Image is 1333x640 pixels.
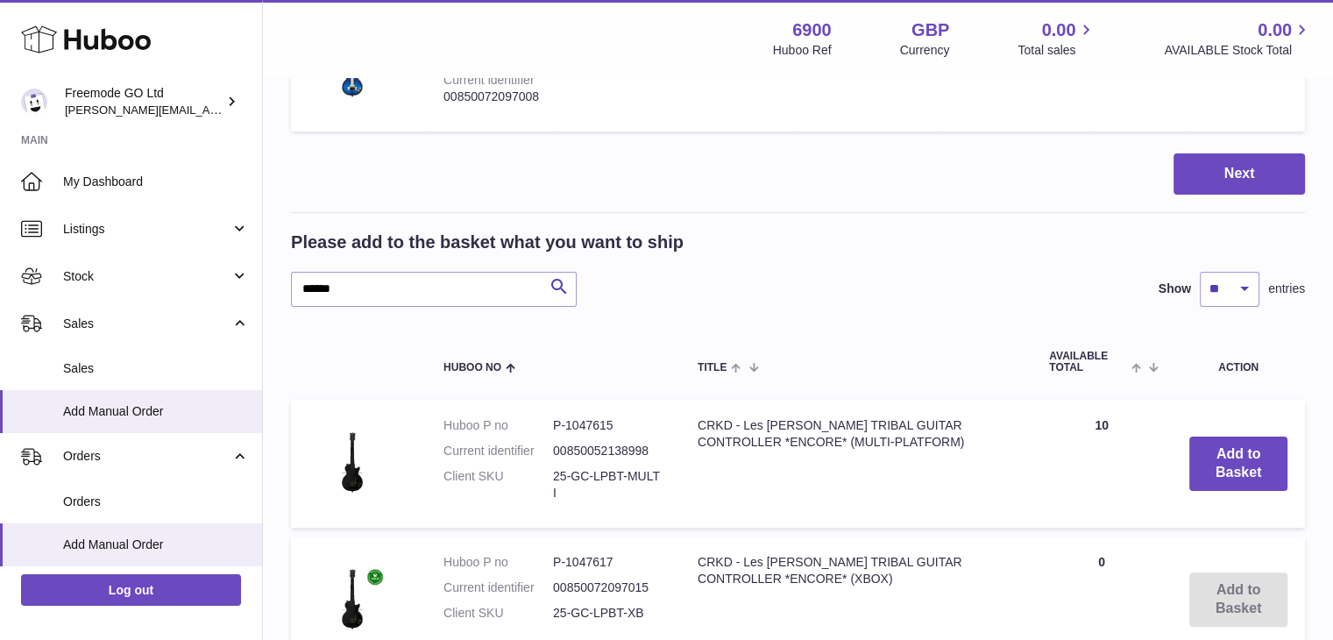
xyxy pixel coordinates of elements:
[291,231,684,254] h2: Please add to the basket what you want to ship
[443,362,501,373] span: Huboo no
[21,574,241,606] a: Log out
[1173,153,1305,195] button: Next
[1017,18,1095,59] a: 0.00 Total sales
[553,443,663,459] dd: 00850052138998
[911,18,949,42] strong: GBP
[63,174,249,190] span: My Dashboard
[698,362,727,373] span: Title
[63,494,249,510] span: Orders
[1164,18,1312,59] a: 0.00 AVAILABLE Stock Total
[900,42,950,59] div: Currency
[443,605,553,622] dt: Client SKU
[553,417,663,434] dd: P-1047615
[63,316,230,332] span: Sales
[443,554,553,571] dt: Huboo P no
[1268,281,1305,297] span: entries
[792,18,832,42] strong: 6900
[63,537,249,553] span: Add Manual Order
[680,400,1032,528] td: CRKD - Les [PERSON_NAME] TRIBAL GUITAR CONTROLLER *ENCORE* (MULTI-PLATFORM)
[443,73,535,87] div: Current identifier
[553,468,663,501] dd: 25-GC-LPBT-MULTI
[553,605,663,622] dd: 25-GC-LPBT-XB
[63,268,230,285] span: Stock
[773,42,832,59] div: Huboo Ref
[63,448,230,465] span: Orders
[553,554,663,571] dd: P-1047617
[1042,18,1076,42] span: 0.00
[1049,351,1127,373] span: AVAILABLE Total
[1258,18,1292,42] span: 0.00
[65,85,223,118] div: Freemode GO Ltd
[63,403,249,420] span: Add Manual Order
[63,221,230,238] span: Listings
[1172,333,1305,391] th: Action
[63,360,249,377] span: Sales
[1159,281,1191,297] label: Show
[443,580,553,596] dt: Current identifier
[443,443,553,459] dt: Current identifier
[1189,437,1287,491] button: Add to Basket
[65,103,351,117] span: [PERSON_NAME][EMAIL_ADDRESS][DOMAIN_NAME]
[553,580,663,596] dd: 00850072097015
[443,468,553,501] dt: Client SKU
[21,89,47,115] img: lenka.smikniarova@gioteck.com
[308,417,396,505] img: CRKD - Les Paul BLACK TRIBAL GUITAR CONTROLLER *ENCORE* (MULTI-PLATFORM)
[1017,42,1095,59] span: Total sales
[1032,400,1172,528] td: 10
[1164,42,1312,59] span: AVAILABLE Stock Total
[443,89,539,105] div: 00850072097008
[443,417,553,434] dt: Huboo P no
